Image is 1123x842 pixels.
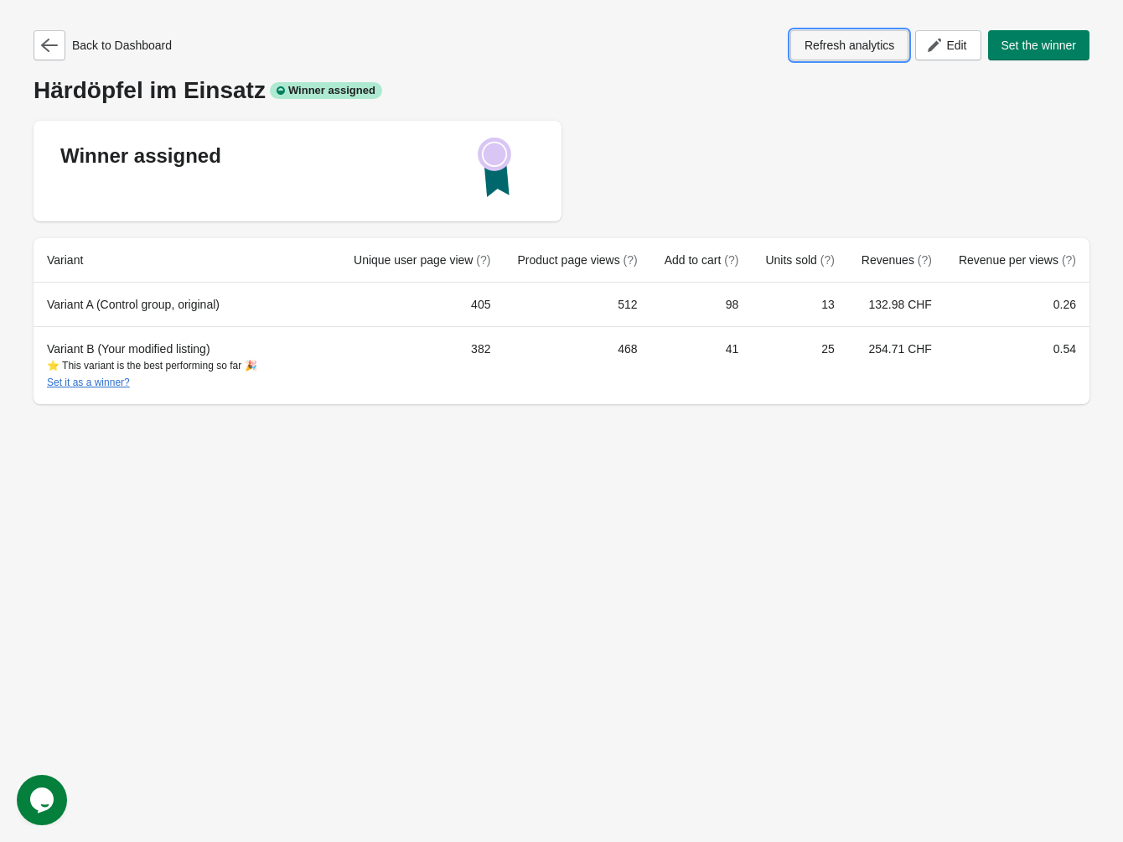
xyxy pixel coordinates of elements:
[945,326,1089,404] td: 0.54
[340,283,504,326] td: 405
[862,253,932,267] span: Revenues
[946,39,966,52] span: Edit
[918,253,932,267] span: (?)
[805,39,894,52] span: Refresh analytics
[624,253,638,267] span: (?)
[959,253,1076,267] span: Revenue per views
[340,326,504,404] td: 382
[354,253,490,267] span: Unique user page view
[34,30,172,60] div: Back to Dashboard
[752,283,847,326] td: 13
[1062,253,1076,267] span: (?)
[60,144,221,167] strong: Winner assigned
[752,326,847,404] td: 25
[848,326,945,404] td: 254.71 CHF
[17,775,70,825] iframe: chat widget
[765,253,834,267] span: Units sold
[47,340,327,391] div: Variant B (Your modified listing)
[34,238,340,283] th: Variant
[988,30,1090,60] button: Set the winner
[651,326,753,404] td: 41
[790,30,908,60] button: Refresh analytics
[476,253,490,267] span: (?)
[47,296,327,313] div: Variant A (Control group, original)
[651,283,753,326] td: 98
[47,357,327,391] div: ⭐ This variant is the best performing so far 🎉
[665,253,739,267] span: Add to cart
[724,253,738,267] span: (?)
[517,253,637,267] span: Product page views
[820,253,835,267] span: (?)
[34,77,1089,104] div: Härdöpfel im Einsatz
[915,30,981,60] button: Edit
[478,138,511,197] img: Winner
[504,283,650,326] td: 512
[945,283,1089,326] td: 0.26
[1001,39,1077,52] span: Set the winner
[848,283,945,326] td: 132.98 CHF
[47,377,130,388] button: Set it as a winner?
[270,82,382,99] div: Winner assigned
[504,326,650,404] td: 468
